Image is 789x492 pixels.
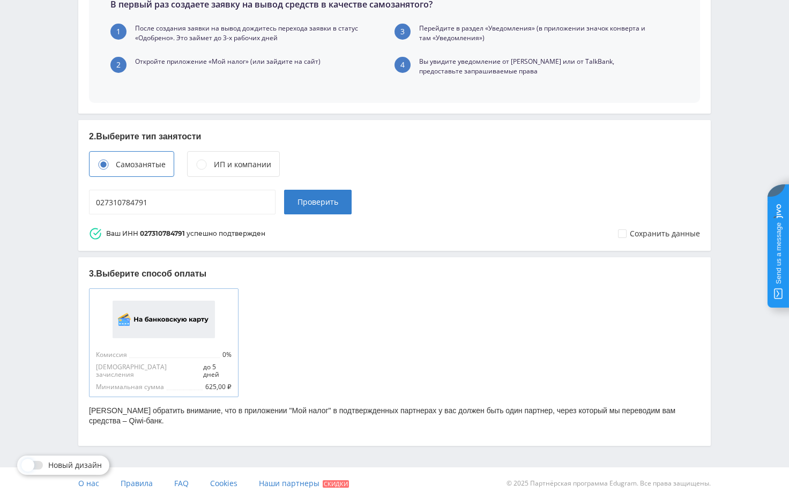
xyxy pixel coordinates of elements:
[284,190,352,214] button: Проверить
[394,57,411,73] div: 4
[96,363,201,378] span: [DEMOGRAPHIC_DATA] зачисления
[121,478,153,488] span: Правила
[259,478,319,488] span: Наши партнеры
[323,480,349,488] span: Скидки
[89,131,700,143] p: 2. Выберите тип занятости
[78,478,99,488] span: О нас
[630,229,700,238] div: Сохранить данные
[113,301,215,338] img: На банковскую карту самозанятого
[116,159,166,170] div: Самозанятые
[220,351,232,359] span: 0%
[419,57,657,76] p: Вы увидите уведомление от [PERSON_NAME] или от TalkBank, предоставьте запрашиваемые права
[174,478,189,488] span: FAQ
[297,198,338,206] span: Проверить
[106,230,265,237] div: Ваш ИНН успешно подтвержден
[135,24,373,43] p: После создания заявки на вывод дождитесь перехода заявки в статус «Одобрено». Это займет до 3-х р...
[203,383,232,391] span: 625,00 ₽
[214,159,271,170] div: ИП и компании
[96,351,129,359] span: Комиссия
[89,268,700,280] p: 3. Выберите способ оплаты
[110,24,126,40] div: 1
[89,406,700,427] p: [PERSON_NAME] обратить внимание, что в приложении "Мой налог" в подтвержденных партнерах у вас до...
[89,190,276,214] input: Введите ваш ИНН
[210,478,237,488] span: Cookies
[135,57,321,66] p: Откройте приложение «Мой налог» (или зайдите на сайт)
[394,24,411,40] div: 3
[48,461,102,469] span: Новый дизайн
[138,229,187,237] strong: 027310784791
[110,57,126,73] div: 2
[201,363,232,378] span: до 5 дней
[419,24,657,43] p: Перейдите в раздел «Уведомления» (в приложении значок конверта и там «Уведомления»)
[96,383,166,391] span: Минимальная сумма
